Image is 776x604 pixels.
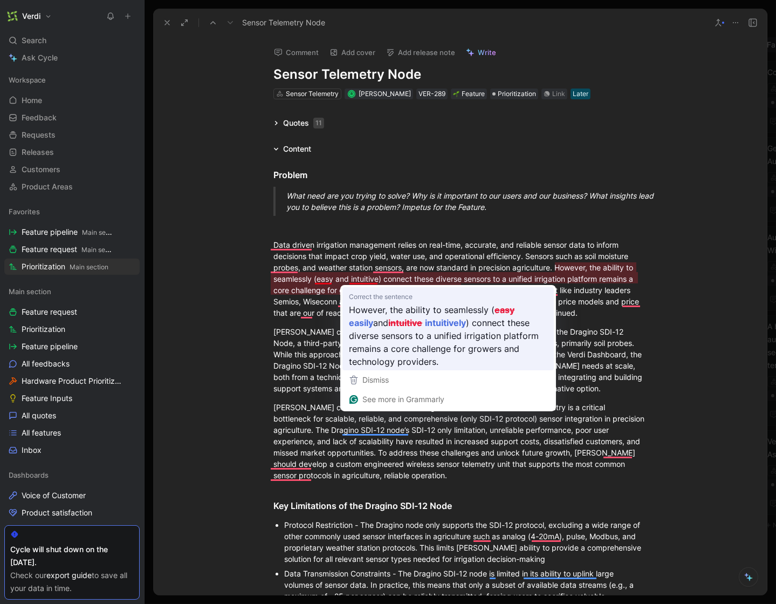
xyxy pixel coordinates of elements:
span: Feature request [22,307,77,317]
span: Prioritization [22,324,65,335]
a: Home [4,92,140,108]
span: Workspace [9,74,46,85]
span: Feedback [22,112,57,123]
a: All quotes [4,408,140,424]
span: Voice of Customer [22,490,86,501]
a: Product Areas [4,179,140,195]
span: Dashboards [9,470,49,480]
a: Feature requestMain section [4,241,140,257]
h1: Verdi [22,11,40,21]
div: Prioritization [490,89,538,99]
div: Protocol Restriction - The Dragino node only supports the SDI-12 protocol, excluding a wide range... [284,519,647,565]
span: Feature Inputs [22,393,72,404]
a: Feedback [4,110,140,126]
a: Trends [4,522,140,538]
div: 11 [313,118,324,128]
div: Data driven irrigation management relies on real-time, accurate, and reliable sensor data to info... [273,239,647,318]
span: Prioritization [498,89,536,99]
span: Product Areas [22,181,73,192]
a: Feature pipeline [4,338,140,355]
a: Customers [4,161,140,178]
div: Search [4,32,140,49]
span: All features [22,427,61,438]
div: Workspace [4,72,140,88]
a: export guide [46,571,92,580]
span: Write [478,47,496,57]
div: Main sectionFeature requestPrioritizationFeature pipelineAll feedbacksHardware Product Prioritiza... [4,283,140,458]
div: Sensor Telemetry [286,89,339,99]
div: Content [283,142,311,155]
a: Feature pipelineMain section [4,224,140,240]
button: VerdiVerdi [4,9,54,24]
button: Write [461,45,501,60]
div: Dashboards [4,467,140,483]
div: Feature [453,89,485,99]
a: Hardware Product Prioritization [4,373,140,389]
a: Releases [4,144,140,160]
span: Prioritization [22,261,108,273]
div: VER-289 [418,89,445,99]
a: Product satisfaction [4,505,140,521]
span: Search [22,34,46,47]
span: Inbox [22,445,42,456]
span: Ask Cycle [22,51,58,64]
span: Feature request [22,244,113,255]
span: All feedbacks [22,358,70,369]
span: Product satisfaction [22,507,92,518]
span: All quotes [22,410,56,421]
img: Verdi [7,11,18,22]
div: DashboardsVoice of CustomerProduct satisfactionTrendsFeature viewCustomer view [4,467,140,573]
span: Hardware Product Prioritization [22,376,125,386]
a: All features [4,425,140,441]
div: Link [552,89,565,99]
div: Problem [273,168,647,181]
div: R [348,91,354,97]
div: Key Limitations of the Dragino SDI-12 Node [273,499,647,512]
button: Comment [269,45,324,60]
span: Main section [70,263,108,271]
span: Feature pipeline [22,341,78,352]
div: What need are you trying to solve? Why is it important to our users and our business? What insigh... [286,190,660,213]
span: Main section [82,228,121,236]
div: Check our to save all your data in time. [10,569,134,595]
span: [PERSON_NAME] [359,90,411,98]
button: Add cover [325,45,380,60]
div: [PERSON_NAME] current solution for sensor telemetry in the field is built around the Dragino SDI-... [273,326,647,394]
span: Main section [9,286,51,297]
a: Ask Cycle [4,50,140,66]
a: Prioritization [4,321,140,337]
div: Content [269,142,315,155]
a: Feature Inputs [4,390,140,406]
div: Main section [4,283,140,300]
a: Feature request [4,304,140,320]
span: Feature pipeline [22,227,113,238]
div: 🌱Feature [451,89,487,99]
a: All feedbacks [4,356,140,372]
span: Main section [81,246,120,254]
img: 🌱 [453,91,459,97]
div: Later [573,89,588,99]
div: Quotes11 [269,117,328,130]
a: Voice of Customer [4,487,140,504]
a: Requests [4,127,140,143]
span: Customers [22,164,60,175]
span: Releases [22,147,54,158]
span: Requests [22,130,56,140]
button: Add release note [381,45,460,60]
span: Favorites [9,206,40,217]
div: [PERSON_NAME] current reliance on the Dragino SDI-12 Node for sensor telemetry is a critical bott... [273,402,647,481]
div: Favorites [4,203,140,220]
span: Sensor Telemetry Node [242,16,325,29]
a: Inbox [4,442,140,458]
span: Home [22,95,42,106]
div: Quotes [283,117,324,130]
div: Cycle will shut down on the [DATE]. [10,543,134,569]
h1: Sensor Telemetry Node [273,66,647,83]
a: PrioritizationMain section [4,259,140,275]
